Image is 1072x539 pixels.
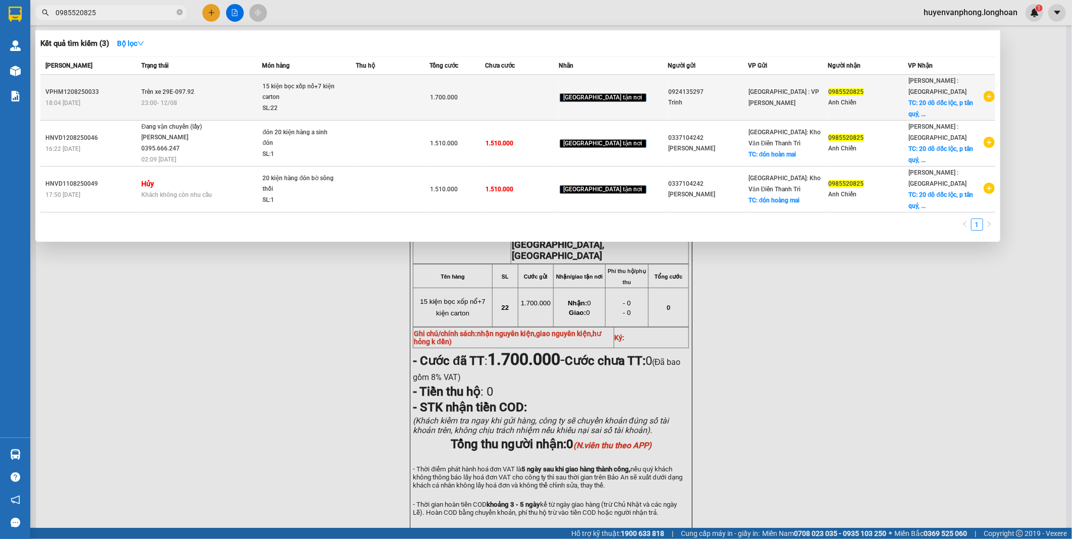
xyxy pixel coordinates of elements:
[141,62,169,69] span: Trạng thái
[11,472,20,482] span: question-circle
[45,99,80,106] span: 18:04 [DATE]
[262,62,290,69] span: Món hàng
[141,122,217,133] div: Đang vận chuyển (lấy)
[962,221,968,227] span: left
[262,195,338,206] div: SL: 1
[42,9,49,16] span: search
[669,97,748,108] div: Trinh
[45,133,138,143] div: HNVD1208250046
[10,40,21,51] img: warehouse-icon
[986,221,992,227] span: right
[430,186,458,193] span: 1.510.000
[430,62,458,69] span: Tổng cước
[11,518,20,527] span: message
[141,132,217,154] div: [PERSON_NAME] 0395.666.247
[485,62,515,69] span: Chưa cước
[559,62,574,69] span: Nhãn
[959,219,971,231] li: Previous Page
[45,179,138,189] div: HNVD1108250049
[984,91,995,102] span: plus-circle
[430,94,458,101] span: 1.700.000
[117,39,144,47] strong: Bộ lọc
[56,7,175,18] input: Tìm tên, số ĐT hoặc mã đơn
[40,38,109,49] h3: Kết quả tìm kiếm ( 3 )
[669,143,748,154] div: [PERSON_NAME]
[829,134,864,141] span: 0985520825
[45,87,138,97] div: VPHM1208250033
[908,191,973,209] span: TC: 20 đô đốc lộc, p tân quý, ...
[748,197,799,204] span: TC: đón hoàng mai
[972,219,983,230] a: 1
[983,219,995,231] button: right
[560,185,647,194] span: [GEOGRAPHIC_DATA] tận nơi
[669,179,748,189] div: 0337104242
[430,140,458,147] span: 1.510.000
[983,219,995,231] li: Next Page
[45,191,80,198] span: 17:50 [DATE]
[669,189,748,200] div: [PERSON_NAME]
[560,93,647,102] span: [GEOGRAPHIC_DATA] tận nơi
[908,145,973,164] span: TC: 20 đô đốc lộc, p tân quý, ...
[984,137,995,148] span: plus-circle
[262,173,338,195] div: 20 kiện hàng đón bờ sông thối
[908,62,933,69] span: VP Nhận
[748,151,796,158] span: TC: đón hoàn mai
[177,8,183,18] span: close-circle
[829,180,864,187] span: 0985520825
[669,87,748,97] div: 0924135297
[45,145,80,152] span: 16:22 [DATE]
[748,175,821,193] span: [GEOGRAPHIC_DATA]: Kho Văn Điển Thanh Trì
[984,183,995,194] span: plus-circle
[141,99,177,106] span: 23:00 - 12/08
[828,62,861,69] span: Người nhận
[262,103,338,114] div: SL: 22
[971,219,983,231] li: 1
[262,81,338,103] div: 15 kiện bọc xốp nổ+7 kiện carton
[669,133,748,143] div: 0337104242
[109,35,152,51] button: Bộ lọcdown
[959,219,971,231] button: left
[10,66,21,76] img: warehouse-icon
[908,99,973,118] span: TC: 20 đô đốc lộc, p tân quý, ...
[137,40,144,47] span: down
[356,62,375,69] span: Thu hộ
[486,186,513,193] span: 1.510.000
[908,77,967,95] span: [PERSON_NAME] : [GEOGRAPHIC_DATA]
[829,143,908,154] div: Anh Chiến
[141,156,176,163] span: 02:09 [DATE]
[908,169,967,187] span: [PERSON_NAME] : [GEOGRAPHIC_DATA]
[177,9,183,15] span: close-circle
[486,140,513,147] span: 1.510.000
[11,495,20,505] span: notification
[10,91,21,101] img: solution-icon
[748,62,767,69] span: VP Gửi
[262,127,338,149] div: đón 20 kiện hàng a sinh đón
[748,88,819,106] span: [GEOGRAPHIC_DATA] : VP [PERSON_NAME]
[829,189,908,200] div: Anh Chiến
[141,180,154,188] strong: Hủy
[829,88,864,95] span: 0985520825
[45,62,92,69] span: [PERSON_NAME]
[748,129,821,147] span: [GEOGRAPHIC_DATA]: Kho Văn Điển Thanh Trì
[668,62,696,69] span: Người gửi
[141,191,212,198] span: Khách không còn nhu cầu
[141,88,194,95] span: Trên xe 29E-097.92
[560,139,647,148] span: [GEOGRAPHIC_DATA] tận nơi
[10,449,21,460] img: warehouse-icon
[829,97,908,108] div: Anh Chiến
[9,7,22,22] img: logo-vxr
[908,123,967,141] span: [PERSON_NAME] : [GEOGRAPHIC_DATA]
[262,149,338,160] div: SL: 1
